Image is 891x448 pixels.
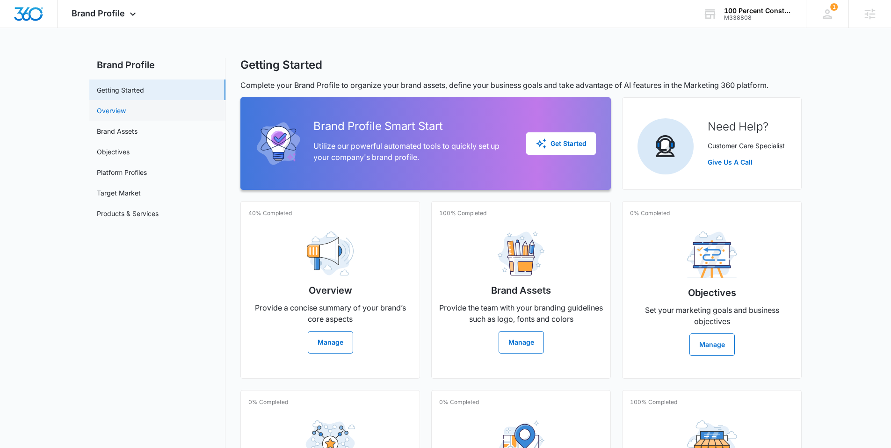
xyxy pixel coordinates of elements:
[248,302,412,325] p: Provide a concise summary of your brand’s core aspects
[439,398,479,406] p: 0% Completed
[72,8,125,18] span: Brand Profile
[97,106,126,116] a: Overview
[499,331,544,354] button: Manage
[526,132,596,155] button: Get Started
[708,118,785,135] h2: Need Help?
[240,58,322,72] h1: Getting Started
[97,209,159,218] a: Products & Services
[622,201,802,379] a: 0% CompletedObjectivesSet your marketing goals and business objectivesManage
[313,118,511,135] h2: Brand Profile Smart Start
[97,188,141,198] a: Target Market
[89,58,225,72] h2: Brand Profile
[630,398,677,406] p: 100% Completed
[431,201,611,379] a: 100% CompletedBrand AssetsProvide the team with your branding guidelines such as logo, fonts and ...
[439,302,603,325] p: Provide the team with your branding guidelines such as logo, fonts and colors
[491,283,551,297] h2: Brand Assets
[439,209,486,217] p: 100% Completed
[97,85,144,95] a: Getting Started
[240,201,420,379] a: 40% CompletedOverviewProvide a concise summary of your brand’s core aspectsManage
[313,140,511,163] p: Utilize our powerful automated tools to quickly set up your company's brand profile.
[689,333,735,356] button: Manage
[308,331,353,354] button: Manage
[536,138,587,149] div: Get Started
[240,79,802,91] p: Complete your Brand Profile to organize your brand assets, define your business goals and take ad...
[708,141,785,151] p: Customer Care Specialist
[97,167,147,177] a: Platform Profiles
[708,157,785,167] a: Give Us A Call
[97,147,130,157] a: Objectives
[630,209,670,217] p: 0% Completed
[724,7,792,14] div: account name
[688,286,736,300] h2: Objectives
[630,304,794,327] p: Set your marketing goals and business objectives
[248,398,288,406] p: 0% Completed
[97,126,138,136] a: Brand Assets
[830,3,838,11] span: 1
[830,3,838,11] div: notifications count
[309,283,352,297] h2: Overview
[248,209,292,217] p: 40% Completed
[724,14,792,21] div: account id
